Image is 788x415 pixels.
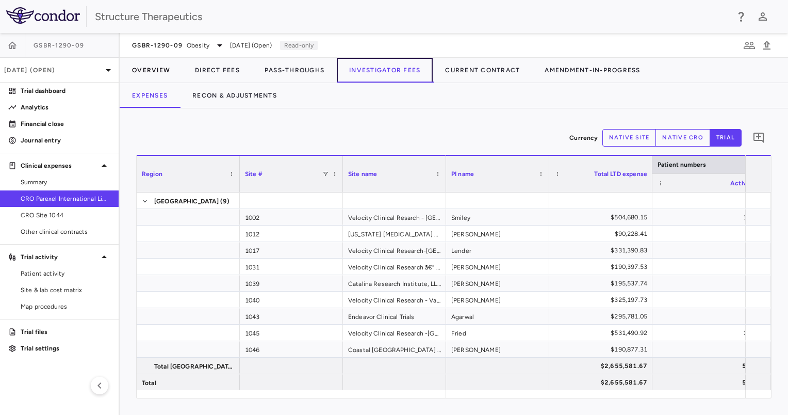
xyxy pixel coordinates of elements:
div: $504,680.15 [559,209,647,226]
button: Investigator Fees [337,58,433,83]
button: Direct Fees [183,58,252,83]
span: Obesity [187,41,209,50]
span: GSBR-1290-09 [34,41,84,50]
div: $531,490.92 [559,325,647,341]
div: Velocity Clinical Research - Valparaiso [343,292,446,308]
div: 1031 [240,259,343,275]
p: Currency [569,133,598,142]
p: Financial close [21,119,110,129]
span: Site & lab cost matrix [21,285,110,295]
span: Map procedures [21,302,110,311]
div: $2,655,581.67 [559,374,647,391]
div: 12 [662,209,750,226]
button: Expenses [120,83,180,108]
div: 1012 [240,226,343,242]
div: 12 [662,325,750,341]
div: Velocity Clinical Research -[GEOGRAPHIC_DATA] [343,325,446,341]
div: 8 [662,292,750,308]
p: Read-only [280,41,318,50]
div: 3 [662,259,750,275]
div: $90,228.41 [559,226,647,242]
img: logo-full-BYUhSk78.svg [6,7,80,24]
div: Velocity Clinical Resarch - [GEOGRAPHIC_DATA] [343,209,446,225]
div: [PERSON_NAME] [446,275,549,291]
p: Trial activity [21,252,98,262]
span: GSBR-1290-09 [132,41,183,50]
p: [DATE] (Open) [4,66,102,75]
span: Other clinical contracts [21,227,110,236]
span: Region [142,170,162,178]
span: CRO Site 1044 [21,211,110,220]
div: [PERSON_NAME] [446,341,549,357]
div: $195,537.74 [559,275,647,292]
div: 1039 [240,275,343,291]
div: $331,390.83 [559,242,647,259]
div: [PERSON_NAME] [446,259,549,275]
div: 1 [662,226,750,242]
div: Coastal [GEOGRAPHIC_DATA] - [GEOGRAPHIC_DATA] [343,341,446,357]
div: 2 [662,275,750,292]
p: Analytics [21,103,110,112]
button: native cro [655,129,710,147]
div: 1040 [240,292,343,308]
div: [PERSON_NAME] [446,226,549,242]
div: 57 [662,374,750,391]
p: Journal entry [21,136,110,145]
div: 57 [662,358,750,374]
div: Catalina Research Institute, LLC [343,275,446,291]
div: $190,877.31 [559,341,647,358]
div: 1046 [240,341,343,357]
div: $325,197.73 [559,292,647,308]
div: Endeavor Clinical Trials [343,308,446,324]
p: Trial settings [21,344,110,353]
span: Site # [245,170,262,178]
div: Velocity Clinical Research-[GEOGRAPHIC_DATA] [343,242,446,258]
span: Total LTD expense [594,170,647,178]
svg: Add comment [752,132,765,144]
div: Agarwal [446,308,549,324]
div: Structure Therapeutics [95,9,728,24]
div: 1045 [240,325,343,341]
div: Velocity Clinical Research â€“ [GEOGRAPHIC_DATA] [343,259,446,275]
div: Lender [446,242,549,258]
span: [DATE] (Open) [230,41,272,50]
div: 7 [662,308,750,325]
div: Fried [446,325,549,341]
span: Summary [21,178,110,187]
span: Patient numbers [658,161,706,168]
button: Amendment-In-Progress [532,58,652,83]
div: [US_STATE] [MEDICAL_DATA] and Endocrinology Research Center [343,226,446,242]
span: PI name [451,170,474,178]
span: (9) [220,193,229,210]
span: [GEOGRAPHIC_DATA] [154,193,219,210]
div: 1043 [240,308,343,324]
p: Clinical expenses [21,161,98,170]
span: Patient activity [21,269,110,278]
button: native site [602,129,656,147]
button: Recon & Adjustments [180,83,289,108]
div: [PERSON_NAME] [446,292,549,308]
div: 4 [662,341,750,358]
span: Active [730,180,750,187]
div: $295,781.05 [559,308,647,325]
span: CRO Parexel International Limited [21,194,110,203]
button: trial [710,129,742,147]
div: Smiley [446,209,549,225]
button: Add comment [750,129,767,147]
button: Pass-Throughs [252,58,337,83]
p: Trial files [21,327,110,337]
p: Trial dashboard [21,86,110,95]
span: Total [GEOGRAPHIC_DATA] [154,358,234,375]
span: Total [142,375,156,391]
button: Overview [120,58,183,83]
div: 1002 [240,209,343,225]
span: Site name [348,170,377,178]
div: $2,655,581.67 [559,358,647,374]
button: Current Contract [433,58,532,83]
div: $190,397.53 [559,259,647,275]
div: 8 [662,242,750,259]
div: 1017 [240,242,343,258]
